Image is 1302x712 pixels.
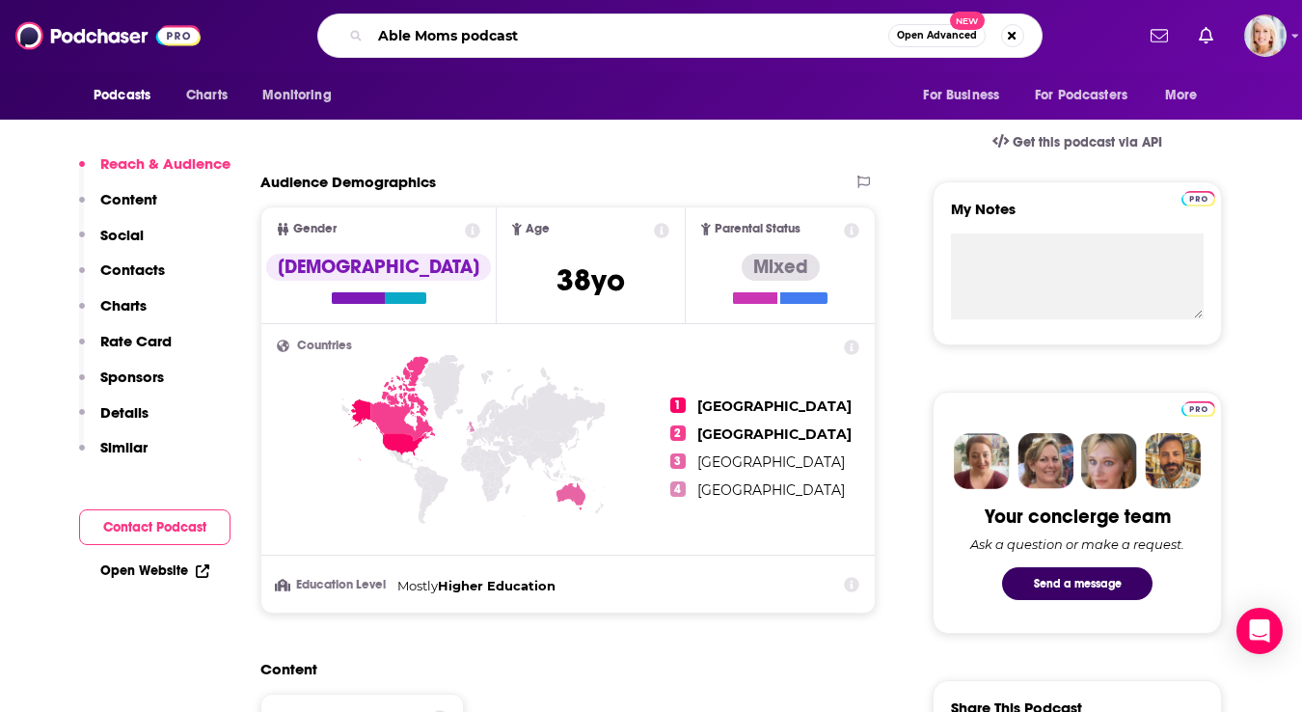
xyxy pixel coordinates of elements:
div: Ask a question or make a request. [970,536,1184,552]
img: Jules Profile [1081,433,1137,489]
button: Contact Podcast [79,509,231,545]
div: Search podcasts, credits, & more... [317,14,1043,58]
div: Your concierge team [985,505,1171,529]
a: Pro website [1181,398,1215,417]
span: For Business [923,82,999,109]
img: Jon Profile [1145,433,1201,489]
a: Pro website [1181,188,1215,206]
span: [GEOGRAPHIC_DATA] [697,453,845,471]
span: Gender [293,223,337,235]
span: Charts [186,82,228,109]
span: Podcasts [94,82,150,109]
p: Social [100,226,144,244]
span: Get this podcast via API [1013,134,1162,151]
span: More [1165,82,1198,109]
span: Countries [297,340,352,352]
span: Open Advanced [897,31,977,41]
button: Charts [79,296,147,332]
a: Show notifications dropdown [1191,19,1221,52]
img: Podchaser Pro [1181,191,1215,206]
button: open menu [249,77,356,114]
button: Send a message [1002,567,1153,600]
h2: Content [260,660,860,678]
p: Rate Card [100,332,172,350]
h3: Education Level [277,579,390,591]
button: Similar [79,438,148,474]
span: [GEOGRAPHIC_DATA] [697,397,852,415]
input: Search podcasts, credits, & more... [370,20,888,51]
span: For Podcasters [1035,82,1127,109]
p: Reach & Audience [100,154,231,173]
div: Mixed [742,254,820,281]
span: [GEOGRAPHIC_DATA] [697,425,852,443]
span: 2 [670,425,686,441]
button: Contacts [79,260,165,296]
p: Sponsors [100,368,164,386]
button: Social [79,226,144,261]
a: Get this podcast via API [977,119,1178,166]
span: Mostly [397,578,438,593]
span: Higher Education [438,578,556,593]
div: Open Intercom Messenger [1236,608,1283,654]
p: Charts [100,296,147,315]
h2: Audience Demographics [260,173,436,191]
label: My Notes [951,200,1204,233]
img: Sydney Profile [954,433,1010,489]
button: Details [79,403,149,439]
span: 1 [670,397,686,413]
button: open menu [80,77,176,114]
p: Content [100,190,157,208]
button: Sponsors [79,368,164,403]
img: User Profile [1244,14,1287,57]
a: Show notifications dropdown [1143,19,1176,52]
button: Reach & Audience [79,154,231,190]
img: Podchaser Pro [1181,401,1215,417]
button: open menu [1152,77,1222,114]
span: 4 [670,481,686,497]
span: Parental Status [715,223,800,235]
span: Age [526,223,550,235]
img: Podchaser - Follow, Share and Rate Podcasts [15,17,201,54]
span: 3 [670,453,686,469]
button: Show profile menu [1244,14,1287,57]
button: open menu [1022,77,1155,114]
span: Logged in as ashtonrc [1244,14,1287,57]
span: 38 yo [556,261,625,299]
span: [GEOGRAPHIC_DATA] [697,481,845,499]
p: Contacts [100,260,165,279]
p: Similar [100,438,148,456]
button: Content [79,190,157,226]
span: Monitoring [262,82,331,109]
a: Charts [174,77,239,114]
p: Details [100,403,149,422]
button: Open AdvancedNew [888,24,986,47]
a: Open Website [100,562,209,579]
div: [DEMOGRAPHIC_DATA] [266,254,491,281]
button: open menu [909,77,1023,114]
button: Rate Card [79,332,172,368]
span: New [950,12,985,30]
img: Barbara Profile [1017,433,1073,489]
